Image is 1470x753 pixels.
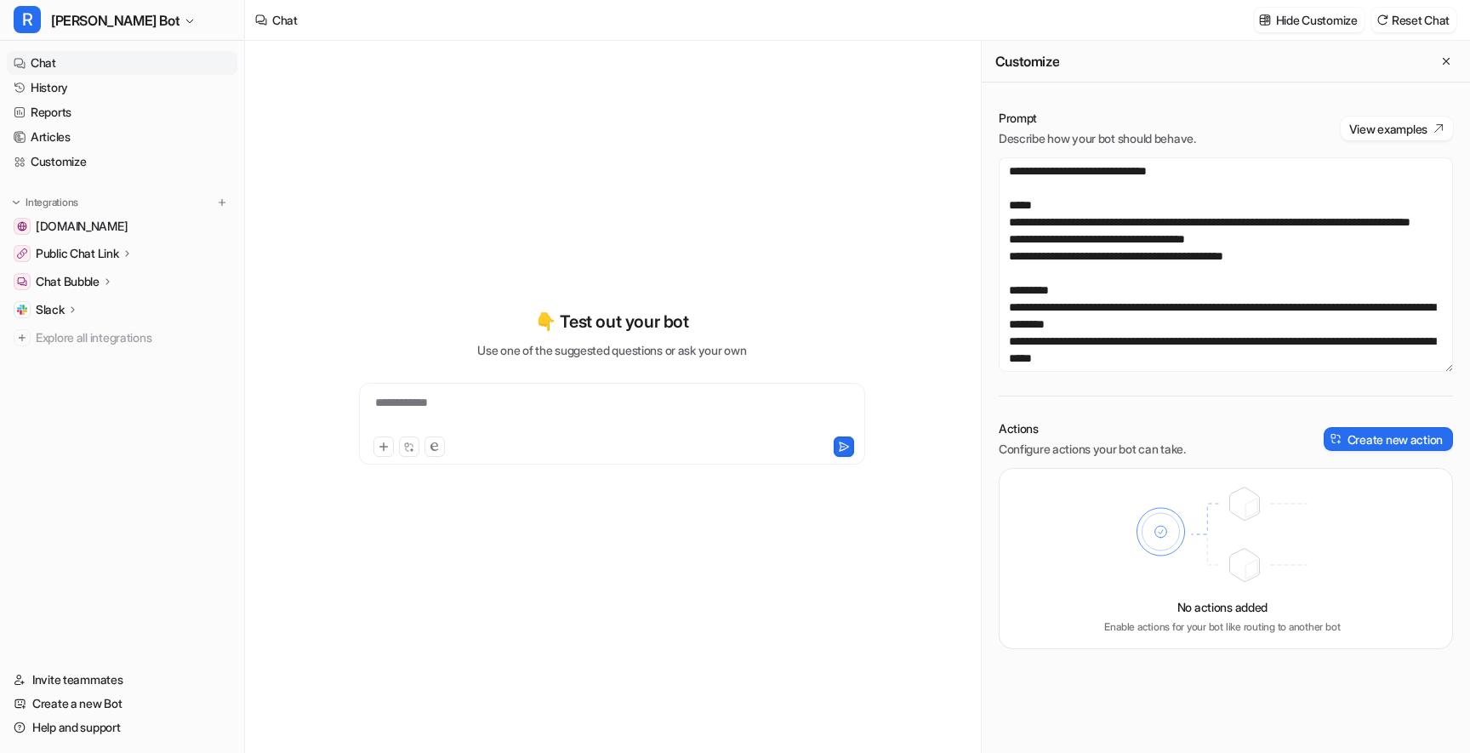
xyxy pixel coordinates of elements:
img: Public Chat Link [17,248,27,259]
a: Help and support [7,716,237,739]
img: Slack [17,305,27,315]
a: Explore all integrations [7,326,237,350]
img: customize [1259,14,1271,26]
p: Configure actions your bot can take. [999,441,1186,458]
a: getrella.com[DOMAIN_NAME] [7,214,237,238]
span: Explore all integrations [36,324,231,351]
p: Hide Customize [1276,11,1358,29]
p: Use one of the suggested questions or ask your own [477,341,746,359]
p: No actions added [1177,598,1268,616]
a: Reports [7,100,237,124]
img: menu_add.svg [216,197,228,208]
a: History [7,76,237,100]
button: Hide Customize [1254,8,1365,32]
p: Describe how your bot should behave. [999,130,1196,147]
p: Chat Bubble [36,273,100,290]
img: create-action-icon.svg [1330,433,1342,445]
p: Enable actions for your bot like routing to another bot [1104,619,1340,635]
button: Close flyout [1436,51,1456,71]
button: View examples [1341,117,1453,140]
p: Integrations [26,196,78,209]
span: [DOMAIN_NAME] [36,218,128,235]
img: getrella.com [17,221,27,231]
p: 👇 Test out your bot [535,309,688,334]
a: Customize [7,150,237,174]
h2: Customize [995,53,1059,70]
p: Public Chat Link [36,245,119,262]
button: Integrations [7,194,83,211]
button: Create new action [1324,427,1453,451]
a: Invite teammates [7,668,237,692]
img: reset [1376,14,1388,26]
button: Reset Chat [1371,8,1456,32]
span: [PERSON_NAME] Bot [51,9,179,32]
a: Articles [7,125,237,149]
p: Prompt [999,110,1196,127]
div: Chat [272,11,298,29]
img: explore all integrations [14,329,31,346]
img: expand menu [10,197,22,208]
p: Slack [36,301,65,318]
span: R [14,6,41,33]
img: Chat Bubble [17,277,27,287]
a: Create a new Bot [7,692,237,716]
a: Chat [7,51,237,75]
p: Actions [999,420,1186,437]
